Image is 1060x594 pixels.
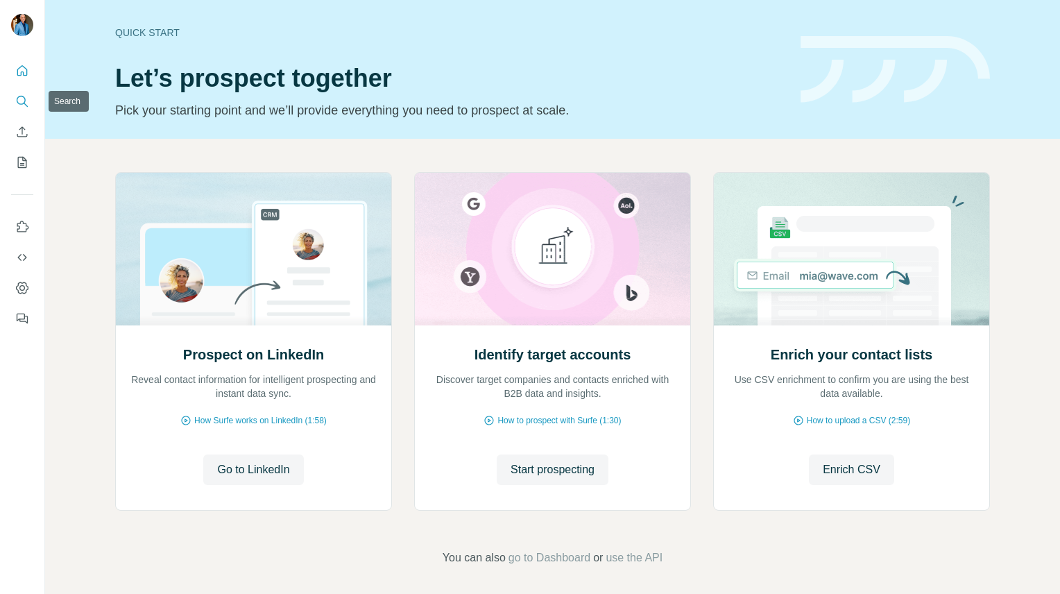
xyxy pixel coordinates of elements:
[11,275,33,300] button: Dashboard
[115,65,784,92] h1: Let’s prospect together
[183,345,324,364] h2: Prospect on LinkedIn
[508,550,590,566] button: go to Dashboard
[194,414,327,427] span: How Surfe works on LinkedIn (1:58)
[115,173,392,325] img: Prospect on LinkedIn
[429,373,676,400] p: Discover target companies and contacts enriched with B2B data and insights.
[11,58,33,83] button: Quick start
[115,101,784,120] p: Pick your starting point and we’ll provide everything you need to prospect at scale.
[606,550,662,566] button: use the API
[130,373,377,400] p: Reveal contact information for intelligent prospecting and instant data sync.
[713,173,990,325] img: Enrich your contact lists
[809,455,894,485] button: Enrich CSV
[217,461,289,478] span: Go to LinkedIn
[497,455,608,485] button: Start prospecting
[771,345,932,364] h2: Enrich your contact lists
[801,36,990,103] img: banner
[11,214,33,239] button: Use Surfe on LinkedIn
[11,119,33,144] button: Enrich CSV
[593,550,603,566] span: or
[11,14,33,36] img: Avatar
[11,89,33,114] button: Search
[203,455,303,485] button: Go to LinkedIn
[11,306,33,331] button: Feedback
[443,550,506,566] span: You can also
[807,414,910,427] span: How to upload a CSV (2:59)
[511,461,595,478] span: Start prospecting
[497,414,621,427] span: How to prospect with Surfe (1:30)
[475,345,631,364] h2: Identify target accounts
[823,461,880,478] span: Enrich CSV
[11,150,33,175] button: My lists
[728,373,975,400] p: Use CSV enrichment to confirm you are using the best data available.
[11,245,33,270] button: Use Surfe API
[414,173,691,325] img: Identify target accounts
[115,26,784,40] div: Quick start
